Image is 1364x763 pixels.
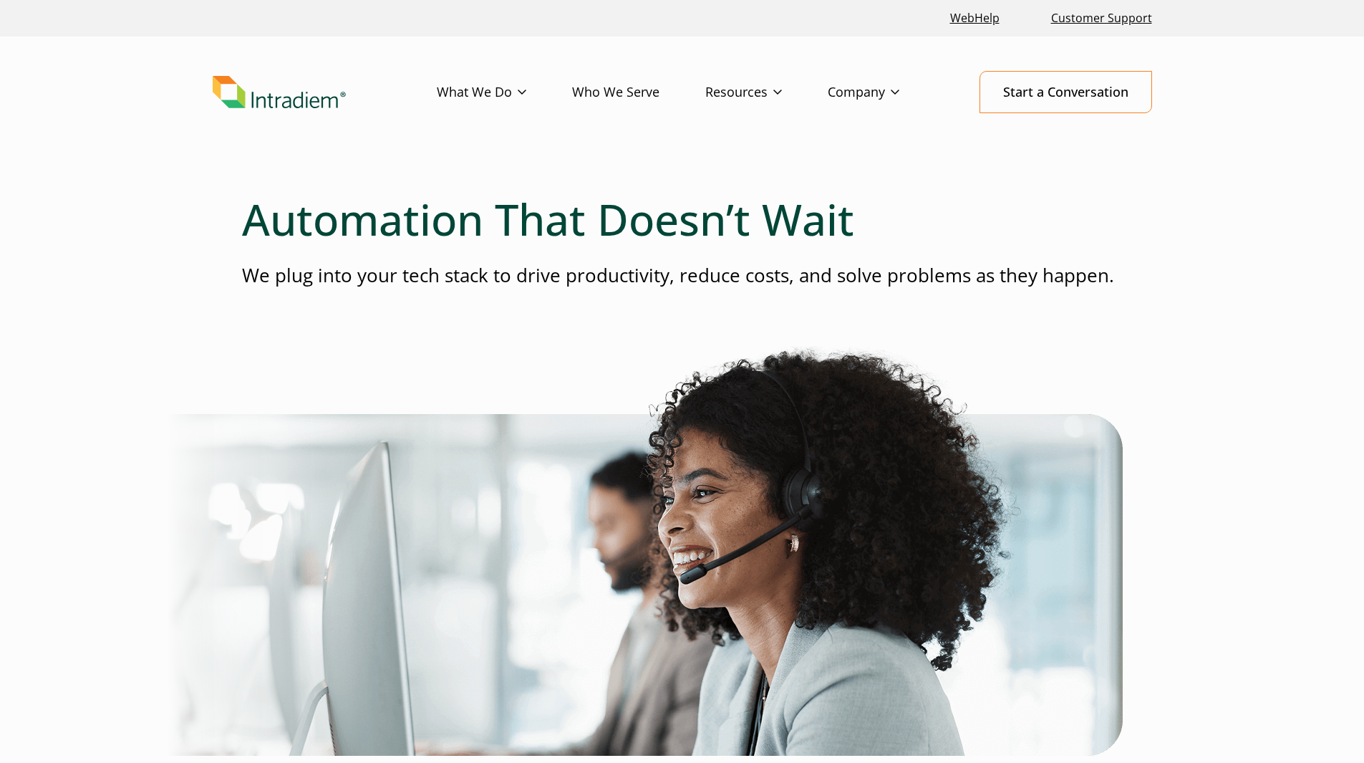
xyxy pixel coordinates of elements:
[1045,3,1158,34] a: Customer Support
[828,72,945,113] a: Company
[242,262,1123,289] p: We plug into your tech stack to drive productivity, reduce costs, and solve problems as they happen.
[572,72,705,113] a: Who We Serve
[437,72,572,113] a: What We Do
[944,3,1005,34] a: Link opens in a new window
[242,193,1123,245] h1: Automation That Doesn’t Wait
[213,76,437,109] a: Link to homepage of Intradiem
[213,76,346,109] img: Intradiem
[980,71,1152,113] a: Start a Conversation
[167,346,1123,756] img: Platform
[705,72,828,113] a: Resources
